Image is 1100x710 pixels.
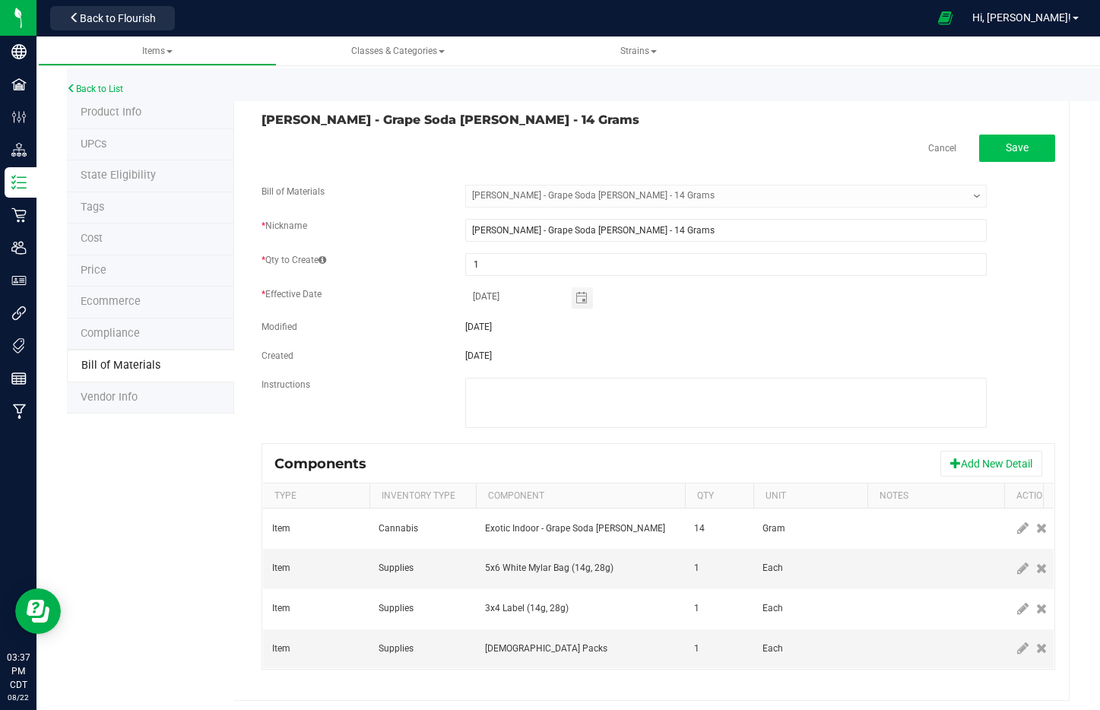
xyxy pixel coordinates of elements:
span: Each [762,603,783,613]
span: Hi, [PERSON_NAME]! [972,11,1071,24]
p: 03:37 PM CDT [7,651,30,692]
inline-svg: Retail [11,208,27,223]
span: Save [1006,141,1029,154]
inline-svg: Integrations [11,306,27,321]
label: Effective Date [262,287,322,301]
label: Qty to Create [262,253,326,267]
span: 1 [694,603,699,613]
input: null [465,287,571,306]
a: Cancel [928,142,956,155]
span: Open Ecommerce Menu [928,3,962,33]
inline-svg: Facilities [11,77,27,92]
span: The quantity of the item or item variation expected to be created from the component quantities e... [319,255,326,265]
span: Item [272,563,290,573]
span: [DATE] [465,322,492,332]
th: Component [476,483,685,509]
label: Nickname [262,219,307,233]
label: Modified [262,320,297,334]
inline-svg: Company [11,44,27,59]
span: Item [272,523,290,534]
span: Item [272,643,290,654]
button: Add New Detail [940,451,1042,477]
th: Type [263,483,369,509]
button: Back to Flourish [50,6,175,30]
label: Bill of Materials [262,185,325,198]
span: Back to Flourish [80,12,156,24]
span: Classes & Categories [351,46,445,56]
p: 08/22 [7,692,30,703]
inline-svg: Reports [11,371,27,386]
span: Supplies [379,603,414,613]
span: Each [762,643,783,654]
div: Components [274,455,378,472]
span: Supplies [379,563,414,573]
th: Unit [753,483,867,509]
th: Inventory Type [369,483,476,509]
span: Supplies [379,643,414,654]
span: Items [142,46,173,56]
button: Save [979,135,1055,162]
span: 1 [694,563,699,573]
inline-svg: Tags [11,338,27,353]
th: Notes [867,483,1004,509]
span: Compliance [81,327,140,340]
inline-svg: Users [11,240,27,255]
span: Product Info [81,106,141,119]
span: Tag [81,138,106,151]
h3: [PERSON_NAME] - Grape Soda [PERSON_NAME] - 14 Grams [262,113,647,127]
span: Exotic Indoor - Grape Soda [PERSON_NAME] [485,523,665,534]
a: Back to List [67,84,123,94]
inline-svg: Distribution [11,142,27,157]
inline-svg: Inventory [11,175,27,190]
span: Gram [762,523,785,534]
span: Tag [81,169,156,182]
span: Ecommerce [81,295,141,308]
span: 3x4 Label (14g, 28g) [485,603,569,613]
span: 14 [694,523,705,534]
span: Cost [81,232,103,245]
span: 1 [694,643,699,654]
span: Tag [81,201,104,214]
span: Strains [620,46,657,56]
span: Item [272,603,290,613]
th: Qty [685,483,753,509]
span: [DEMOGRAPHIC_DATA] Packs [485,643,607,654]
span: [DATE] [465,350,492,361]
inline-svg: Manufacturing [11,404,27,419]
label: Created [262,349,293,363]
span: Each [762,563,783,573]
span: Price [81,264,106,277]
inline-svg: User Roles [11,273,27,288]
th: Actions [1004,483,1065,509]
input: Nickname [465,219,987,242]
span: Bill of Materials [81,359,160,372]
span: Toggle calendar [572,287,594,309]
inline-svg: Configuration [11,109,27,125]
label: Instructions [262,378,310,391]
span: Cannabis [379,523,418,534]
iframe: Resource center [15,588,61,634]
span: 5x6 White Mylar Bag (14g, 28g) [485,563,613,573]
span: Vendor Info [81,391,138,404]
